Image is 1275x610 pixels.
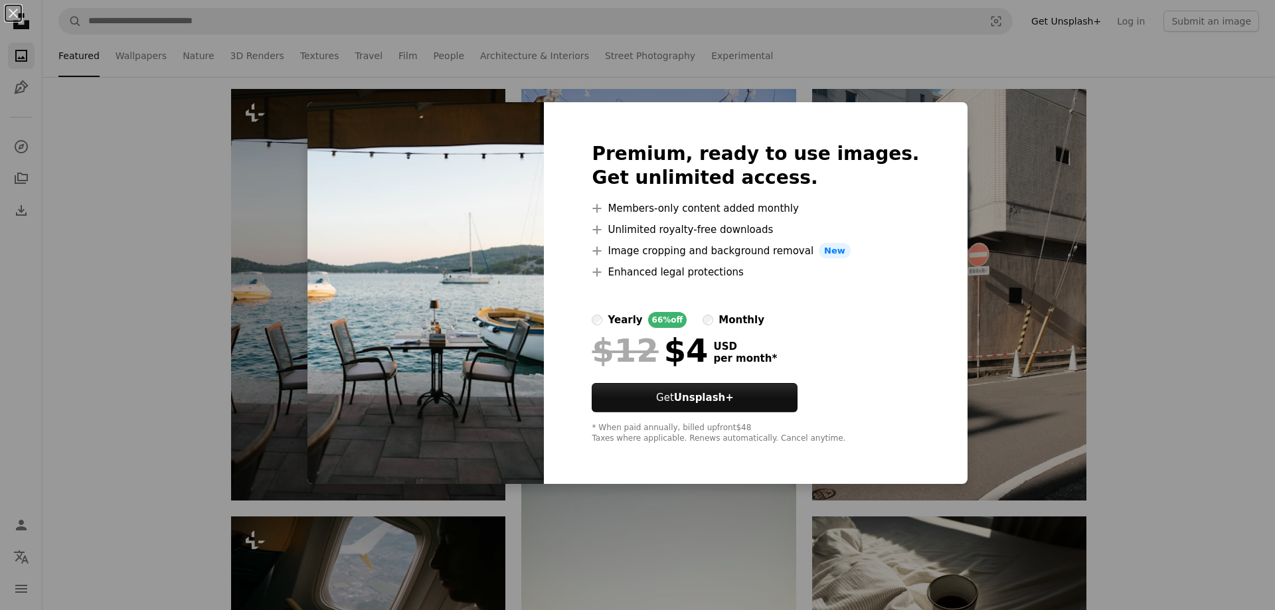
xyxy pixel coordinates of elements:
div: $4 [592,333,708,368]
li: Enhanced legal protections [592,264,919,280]
span: USD [713,341,777,352]
button: GetUnsplash+ [592,383,798,412]
strong: Unsplash+ [674,392,734,404]
div: * When paid annually, billed upfront $48 Taxes where applicable. Renews automatically. Cancel any... [592,423,919,444]
span: New [819,243,851,259]
input: yearly66%off [592,315,602,325]
h2: Premium, ready to use images. Get unlimited access. [592,142,919,190]
span: $12 [592,333,658,368]
li: Unlimited royalty-free downloads [592,222,919,238]
li: Image cropping and background removal [592,243,919,259]
img: premium_photo-1756175546675-f55b02bfa6e2 [307,102,544,485]
div: 66% off [648,312,687,328]
input: monthly [703,315,713,325]
span: per month * [713,352,777,364]
div: monthly [719,312,764,328]
li: Members-only content added monthly [592,200,919,216]
div: yearly [608,312,642,328]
